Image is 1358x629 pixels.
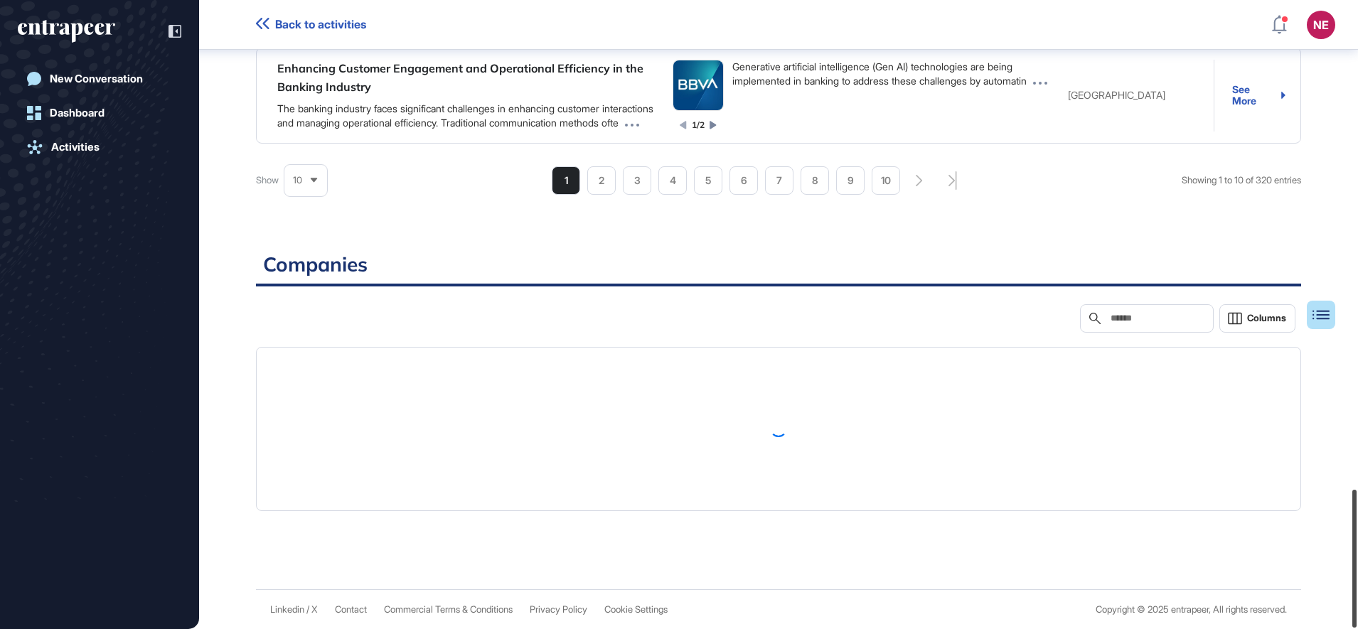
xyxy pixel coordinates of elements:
li: 4 [658,166,687,195]
span: Show [256,173,279,188]
a: Enhancing Customer Engagement and Operational Efficiency in the Banking Industry [277,61,643,94]
div: search-pagination-next-button [916,175,923,186]
img: BBVA Corporate & Investment Banking-logo [673,60,723,110]
li: 7 [765,166,793,195]
a: X [311,604,318,615]
a: Activities [18,133,181,161]
span: Columns [1247,313,1286,323]
a: Back to activities [256,18,366,31]
button: NE [1307,11,1335,39]
div: See More [1232,84,1285,107]
a: Privacy Policy [530,604,587,615]
a: Dashboard [18,99,181,127]
li: 1 [552,166,580,195]
span: Back to activities [275,18,366,31]
span: / [306,604,309,615]
div: entrapeer-logo [18,20,115,43]
span: Contact [335,604,367,615]
li: 2 [587,166,616,195]
div: Copyright © 2025 entrapeer, All rights reserved. [1096,604,1287,615]
li: 8 [801,166,829,195]
a: New Conversation [18,65,181,93]
div: The banking industry faces significant challenges in enhancing customer interactions and managing... [277,102,661,129]
div: 1/2 [692,119,705,131]
div: search-pagination-last-page-button [948,171,957,190]
div: New Conversation [50,72,143,85]
div: Generative artificial intelligence (Gen AI) technologies are being implemented in banking to addr... [732,60,1057,87]
li: 6 [729,166,758,195]
h2: Companies [256,252,1301,286]
div: Dashboard [50,107,105,119]
a: Linkedin [270,604,304,615]
li: 10 [872,166,900,195]
li: 5 [694,166,722,195]
div: Showing 1 to 10 of 320 entries [1182,173,1301,188]
li: 3 [623,166,651,195]
button: Columns [1219,304,1295,333]
li: 9 [836,166,865,195]
span: 10 [293,175,302,186]
a: Cookie Settings [604,604,668,615]
a: Commercial Terms & Conditions [384,604,513,615]
div: [GEOGRAPHIC_DATA] [1062,90,1214,101]
div: Activities [51,141,100,154]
